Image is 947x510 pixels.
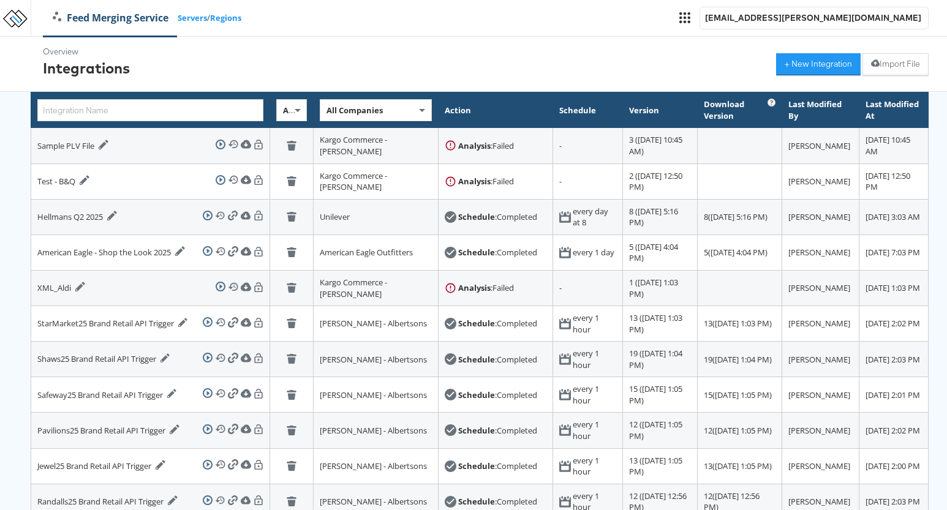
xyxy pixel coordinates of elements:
div: : Completed [458,496,537,508]
td: [PERSON_NAME] - Albertsons [313,448,438,484]
div: : Completed [458,425,537,437]
th: Last Modified At [859,92,928,128]
td: [DATE] 2:00 PM [859,448,928,484]
div: 8 ( [DATE] 5:16 PM ) [704,211,775,223]
td: American Eagle Outfitters [313,234,438,270]
div: Pavilions25 Brand Retail API Trigger [37,424,179,437]
div: StarMarket25 Brand Retail API Trigger [37,318,188,330]
td: [PERSON_NAME] - Albertsons [313,342,438,377]
div: 13 ( [DATE] 1:03 PM ) [704,318,775,329]
div: every day at 8 [573,206,616,228]
div: 15 ( [DATE] 1:05 PM ) [704,389,775,401]
td: 19 ([DATE] 1:04 PM) [622,342,698,377]
div: : Completed [458,354,537,366]
div: Test - B&Q [37,175,89,187]
div: : Completed [458,318,537,329]
div: 12 ( [DATE] 1:05 PM ) [704,425,775,437]
div: 5 ( [DATE] 4:04 PM ) [704,247,775,258]
div: every 1 hour [573,455,616,478]
td: [DATE] 3:03 AM [859,199,928,234]
td: [DATE] 12:50 PM [859,163,928,199]
td: Kargo Commerce - [PERSON_NAME] [313,163,438,199]
div: Hellmans Q2 2025 [37,211,117,223]
strong: Schedule [458,460,495,471]
td: 8 ([DATE] 5:16 PM) [622,199,698,234]
div: : Failed [458,282,514,294]
strong: Schedule [458,354,495,365]
strong: Schedule [458,389,495,400]
strong: Schedule [458,318,495,329]
td: 5 ([DATE] 4:04 PM) [622,234,698,270]
div: - [559,282,616,294]
td: [PERSON_NAME] [782,199,859,234]
div: Safeway25 Brand Retail API Trigger [37,389,177,401]
td: [DATE] 10:45 AM [859,128,928,163]
strong: Analysis [458,282,491,293]
button: + New Integration [776,53,861,75]
div: - [559,176,616,187]
td: [PERSON_NAME] - Albertsons [313,377,438,413]
div: XML_Aldi [37,282,85,294]
td: [PERSON_NAME] [782,377,859,413]
div: American Eagle - Shop the Look 2025 [37,246,185,258]
td: [DATE] 2:02 PM [859,413,928,448]
td: [PERSON_NAME] [782,163,859,199]
input: Integration Name [37,99,263,121]
td: [DATE] 2:02 PM [859,306,928,342]
div: Sample PLV File [37,140,108,152]
td: [PERSON_NAME] [782,234,859,270]
div: : Completed [458,211,537,223]
strong: Schedule [458,496,495,507]
strong: Analysis [458,140,491,151]
div: 19 ( [DATE] 1:04 PM ) [704,354,775,366]
td: [PERSON_NAME] [782,448,859,484]
td: [PERSON_NAME] [782,413,859,448]
td: [PERSON_NAME] - Albertsons [313,306,438,342]
div: / [43,11,241,25]
td: 1 ([DATE] 1:03 PM) [622,270,698,306]
td: [PERSON_NAME] [782,128,859,163]
div: : Completed [458,247,537,258]
strong: Schedule [458,425,495,436]
th: Version [622,92,698,128]
div: Jewel25 Brand Retail API Trigger [37,460,165,472]
a: Servers [178,12,207,24]
td: Unilever [313,199,438,234]
td: 12 ([DATE] 1:05 PM) [622,413,698,448]
div: Download Version [704,99,768,121]
div: Integrations [43,58,151,78]
strong: Analysis [458,176,491,187]
span: All [283,105,295,116]
div: Shaws25 Brand Retail API Trigger [37,353,170,366]
div: Randalls25 Brand Retail API Trigger [37,495,178,508]
span: All Companies [326,105,383,116]
td: [DATE] 2:01 PM [859,377,928,413]
td: 15 ([DATE] 1:05 PM) [622,377,698,413]
td: [PERSON_NAME] [782,306,859,342]
td: [DATE] 7:03 PM [859,234,928,270]
td: 13 ([DATE] 1:05 PM) [622,448,698,484]
td: 3 ([DATE] 10:45 AM) [622,128,698,163]
div: : Failed [458,176,514,187]
td: Kargo Commerce - [PERSON_NAME] [313,128,438,163]
td: [PERSON_NAME] [782,270,859,306]
div: every 1 day [573,247,614,258]
div: : Completed [458,389,537,401]
a: Regions [210,12,241,24]
div: - [559,140,616,152]
div: every 1 hour [573,312,616,335]
td: Kargo Commerce - [PERSON_NAME] [313,270,438,306]
td: [PERSON_NAME] [782,342,859,377]
div: every 1 hour [573,419,616,441]
th: Last Modified By [782,92,859,128]
div: Overview [43,46,151,58]
td: [DATE] 2:03 PM [859,342,928,377]
button: Import File [862,53,929,75]
div: every 1 hour [573,348,616,370]
div: : Failed [458,140,514,152]
div: [EMAIL_ADDRESS][PERSON_NAME][DOMAIN_NAME] [705,12,923,24]
td: 13 ([DATE] 1:03 PM) [622,306,698,342]
a: Feed Merging Service [43,11,178,25]
td: 2 ([DATE] 12:50 PM) [622,163,698,199]
th: Schedule [553,92,622,128]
